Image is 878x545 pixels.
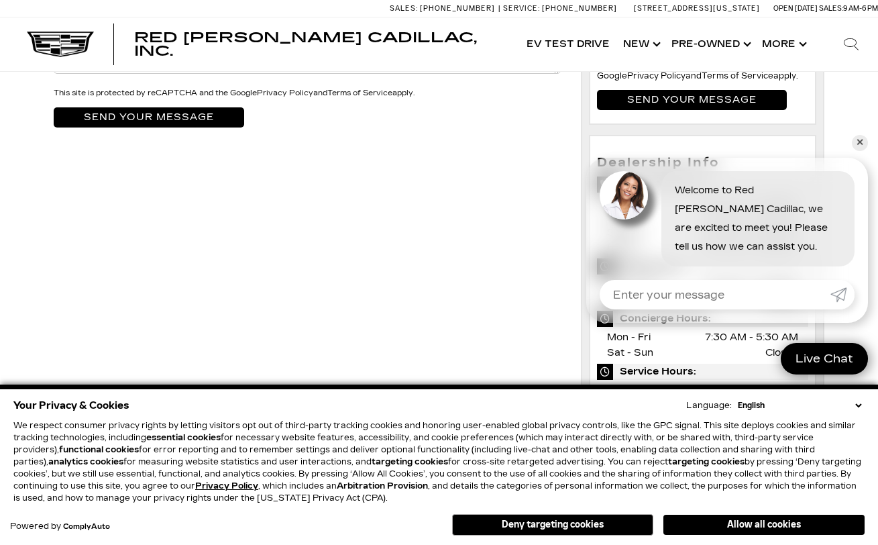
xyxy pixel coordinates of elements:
[420,4,495,13] span: [PHONE_NUMBER]
[668,457,745,466] strong: targeting cookies
[372,457,448,466] strong: targeting cookies
[54,107,243,128] input: Send Your Message
[63,523,110,531] a: ComplyAuto
[600,280,830,309] input: Enter your message
[819,4,843,13] span: Sales:
[686,401,732,409] div: Language:
[755,17,811,71] button: More
[54,89,415,97] small: This site is protected by reCAPTCHA and the Google and apply.
[597,364,808,380] span: Service Hours:
[705,330,798,345] span: 7:30 AM - 5:30 AM
[13,396,129,415] span: Your Privacy & Cookies
[257,89,313,97] a: Privacy Policy
[705,383,798,398] span: 7:30 AM - 5:30 PM
[661,171,855,266] div: Welcome to Red [PERSON_NAME] Cadillac, we are excited to meet you! Please tell us how we can assi...
[765,346,798,360] span: Closed
[597,90,787,110] input: Send your message
[616,17,665,71] a: New
[503,4,540,13] span: Service:
[337,481,428,491] strong: Arbitration Provision
[134,30,477,59] span: Red [PERSON_NAME] Cadillac, Inc.
[542,4,617,13] span: [PHONE_NUMBER]
[134,31,506,58] a: Red [PERSON_NAME] Cadillac, Inc.
[781,343,868,375] a: Live Chat
[59,445,139,454] strong: functional cookies
[824,17,878,71] div: Search
[327,89,392,97] a: Terms of Service
[607,332,651,343] span: Mon - Fri
[597,156,808,170] h3: Dealership Info
[607,347,653,358] span: Sat - Sun
[452,514,653,536] button: Deny targeting cookies
[390,4,418,13] span: Sales:
[597,56,798,81] small: This site is protected by reCAPTCHA and the Google and apply.
[663,515,865,535] button: Allow all cookies
[665,17,755,71] a: Pre-Owned
[498,5,620,12] a: Service: [PHONE_NUMBER]
[734,399,865,411] select: Language Select
[520,17,616,71] a: EV Test Drive
[702,71,773,81] a: Terms of Service
[13,419,865,504] p: We respect consumer privacy rights by letting visitors opt out of third-party tracking cookies an...
[195,481,258,491] u: Privacy Policy
[27,32,94,57] img: Cadillac Dark Logo with Cadillac White Text
[600,171,648,219] img: Agent profile photo
[830,280,855,309] a: Submit
[789,351,860,366] span: Live Chat
[627,71,685,81] a: Privacy Policy
[10,522,110,531] div: Powered by
[390,5,498,12] a: Sales: [PHONE_NUMBER]
[48,457,123,466] strong: analytics cookies
[634,4,760,13] a: [STREET_ADDRESS][US_STATE]
[843,4,878,13] span: 9 AM-6 PM
[773,4,818,13] span: Open [DATE]
[146,433,221,442] strong: essential cookies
